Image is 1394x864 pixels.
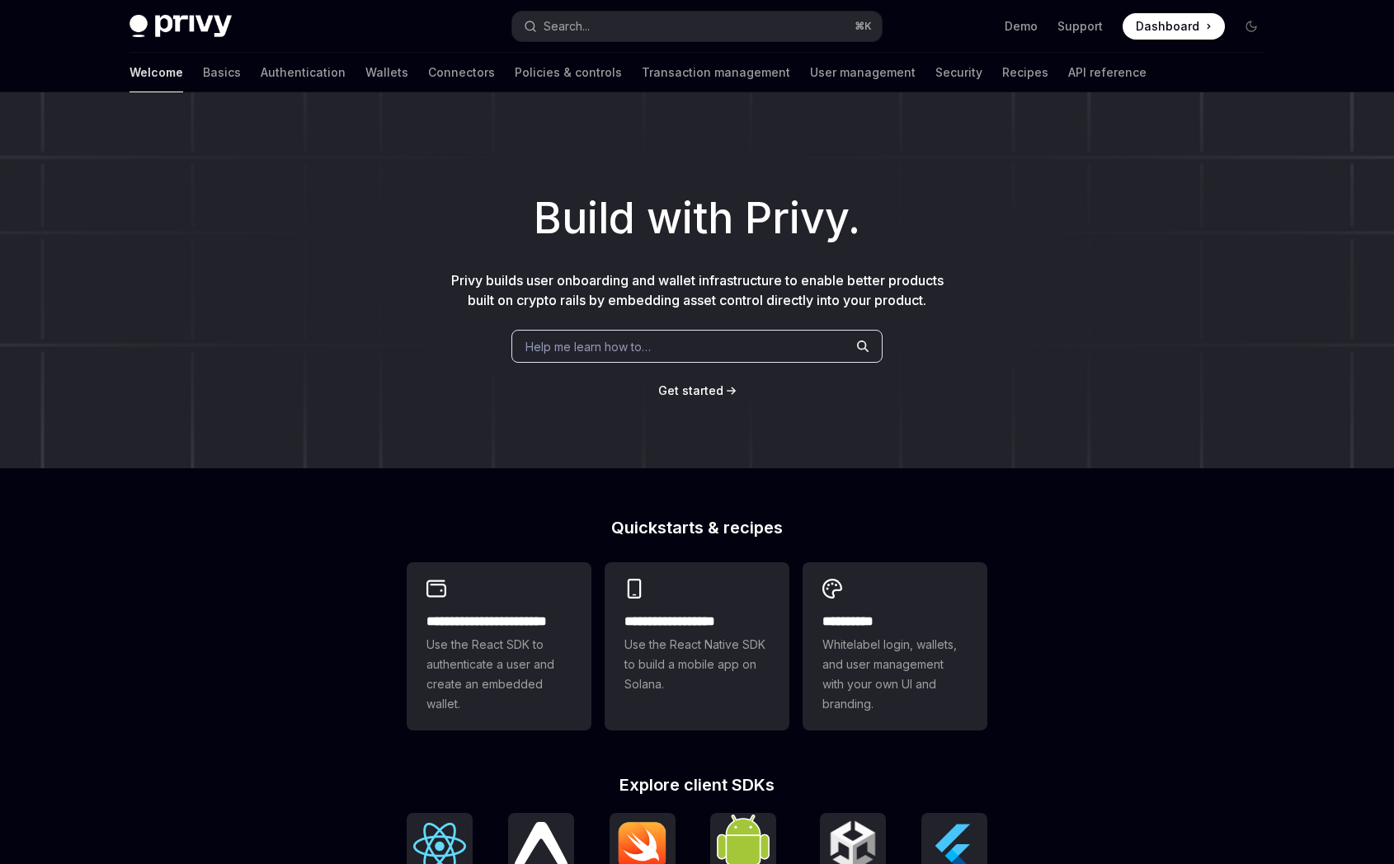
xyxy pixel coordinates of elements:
a: Get started [658,383,723,399]
a: **** *****Whitelabel login, wallets, and user management with your own UI and branding. [803,562,987,730]
span: Help me learn how to… [525,338,651,355]
h2: Explore client SDKs [407,777,987,793]
a: API reference [1068,53,1147,92]
button: Toggle dark mode [1238,13,1264,40]
a: Welcome [130,53,183,92]
a: Connectors [428,53,495,92]
a: Transaction management [642,53,790,92]
a: Demo [1005,18,1038,35]
div: Search... [544,16,590,36]
img: dark logo [130,15,232,38]
button: Search...⌘K [512,12,882,41]
a: Security [935,53,982,92]
span: Privy builds user onboarding and wallet infrastructure to enable better products built on crypto ... [451,272,944,308]
a: User management [810,53,916,92]
a: **** **** **** ***Use the React Native SDK to build a mobile app on Solana. [605,562,789,730]
a: Wallets [365,53,408,92]
h1: Build with Privy. [26,186,1368,251]
span: Whitelabel login, wallets, and user management with your own UI and branding. [822,635,968,714]
a: Recipes [1002,53,1048,92]
span: ⌘ K [855,20,872,33]
span: Use the React Native SDK to build a mobile app on Solana. [624,635,770,694]
a: Support [1057,18,1103,35]
h2: Quickstarts & recipes [407,519,987,536]
span: Get started [658,383,723,397]
a: Basics [203,53,241,92]
a: Dashboard [1123,13,1225,40]
a: Authentication [261,53,346,92]
a: Policies & controls [515,53,622,92]
span: Dashboard [1136,18,1199,35]
span: Use the React SDK to authenticate a user and create an embedded wallet. [426,635,572,714]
